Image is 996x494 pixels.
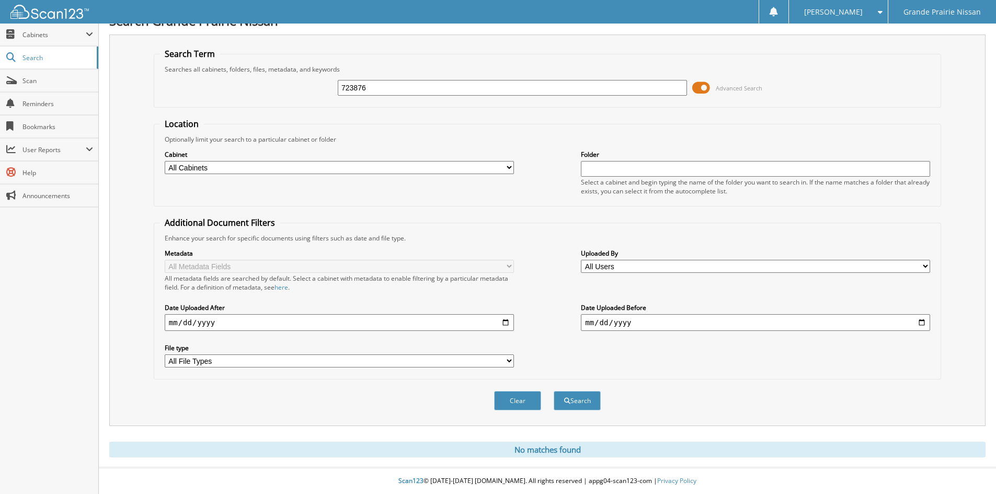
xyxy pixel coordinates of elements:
[716,84,762,92] span: Advanced Search
[554,391,601,410] button: Search
[22,191,93,200] span: Announcements
[165,274,514,292] div: All metadata fields are searched by default. Select a cabinet with metadata to enable filtering b...
[165,249,514,258] label: Metadata
[657,476,696,485] a: Privacy Policy
[581,178,930,196] div: Select a cabinet and begin typing the name of the folder you want to search in. If the name match...
[159,65,935,74] div: Searches all cabinets, folders, files, metadata, and keywords
[494,391,541,410] button: Clear
[22,168,93,177] span: Help
[581,314,930,331] input: end
[944,444,996,494] iframe: Chat Widget
[22,99,93,108] span: Reminders
[22,53,91,62] span: Search
[581,249,930,258] label: Uploaded By
[581,303,930,312] label: Date Uploaded Before
[109,442,986,457] div: No matches found
[581,150,930,159] label: Folder
[274,283,288,292] a: here
[165,303,514,312] label: Date Uploaded After
[804,9,863,15] span: [PERSON_NAME]
[22,122,93,131] span: Bookmarks
[165,150,514,159] label: Cabinet
[159,217,280,228] legend: Additional Document Filters
[398,476,423,485] span: Scan123
[159,118,204,130] legend: Location
[159,48,220,60] legend: Search Term
[22,145,86,154] span: User Reports
[22,76,93,85] span: Scan
[903,9,981,15] span: Grande Prairie Nissan
[22,30,86,39] span: Cabinets
[159,234,935,243] div: Enhance your search for specific documents using filters such as date and file type.
[10,5,89,19] img: scan123-logo-white.svg
[165,314,514,331] input: start
[159,135,935,144] div: Optionally limit your search to a particular cabinet or folder
[99,468,996,494] div: © [DATE]-[DATE] [DOMAIN_NAME]. All rights reserved | appg04-scan123-com |
[165,343,514,352] label: File type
